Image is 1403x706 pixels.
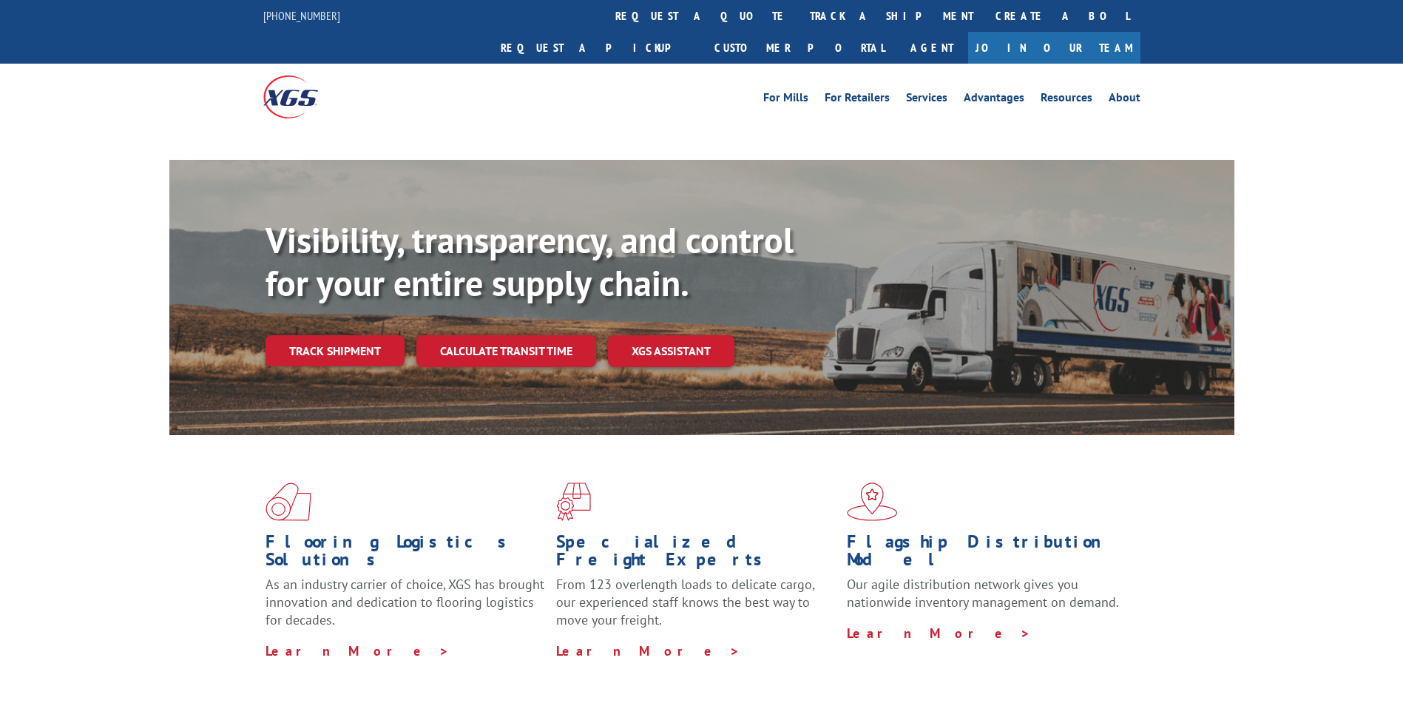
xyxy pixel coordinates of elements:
a: For Retailers [825,92,890,108]
span: Our agile distribution network gives you nationwide inventory management on demand. [847,576,1119,611]
h1: Flooring Logistics Solutions [266,533,545,576]
a: Join Our Team [968,32,1140,64]
h1: Flagship Distribution Model [847,533,1126,576]
img: xgs-icon-flagship-distribution-model-red [847,483,898,521]
a: About [1109,92,1140,108]
a: XGS ASSISTANT [608,335,734,367]
a: Services [906,92,947,108]
a: Advantages [964,92,1024,108]
a: Resources [1041,92,1092,108]
a: Calculate transit time [416,335,596,367]
a: Learn More > [847,625,1031,642]
a: Track shipment [266,335,405,366]
b: Visibility, transparency, and control for your entire supply chain. [266,217,794,306]
h1: Specialized Freight Experts [556,533,836,576]
p: From 123 overlength loads to delicate cargo, our experienced staff knows the best way to move you... [556,576,836,642]
a: For Mills [763,92,808,108]
a: Customer Portal [703,32,896,64]
a: Agent [896,32,968,64]
img: xgs-icon-focused-on-flooring-red [556,483,591,521]
a: Request a pickup [490,32,703,64]
a: [PHONE_NUMBER] [263,8,340,23]
a: Learn More > [556,642,740,659]
img: xgs-icon-total-supply-chain-intelligence-red [266,483,311,521]
span: As an industry carrier of choice, XGS has brought innovation and dedication to flooring logistics... [266,576,544,628]
a: Learn More > [266,642,450,659]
